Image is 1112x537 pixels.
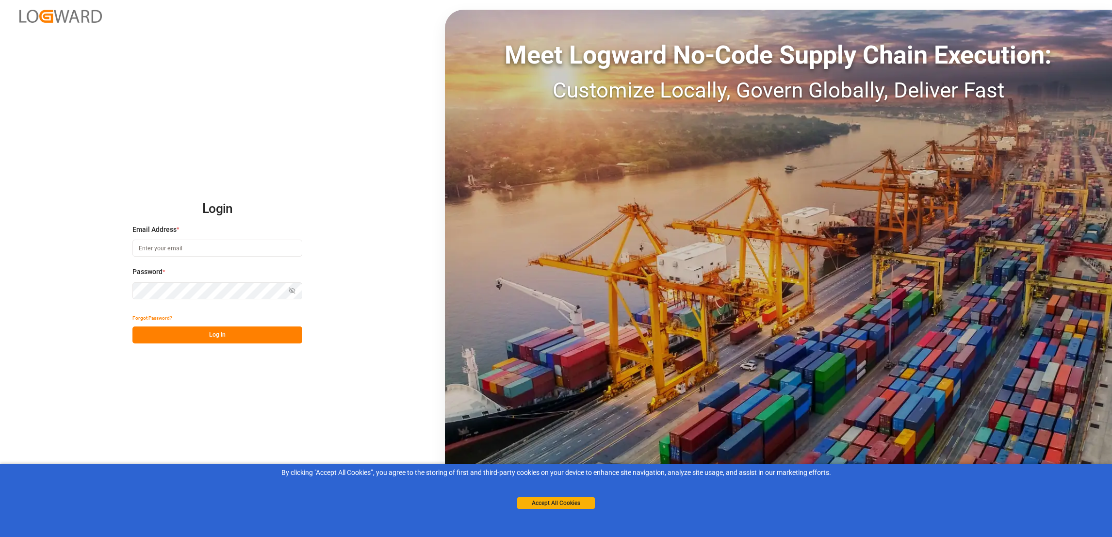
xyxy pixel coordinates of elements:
div: Customize Locally, Govern Globally, Deliver Fast [445,74,1112,106]
span: Email Address [132,225,177,235]
button: Log In [132,326,302,343]
span: Password [132,267,163,277]
button: Accept All Cookies [517,497,595,509]
h2: Login [132,194,302,225]
button: Forgot Password? [132,309,172,326]
img: Logward_new_orange.png [19,10,102,23]
div: Meet Logward No-Code Supply Chain Execution: [445,36,1112,74]
div: By clicking "Accept All Cookies”, you agree to the storing of first and third-party cookies on yo... [7,468,1105,478]
input: Enter your email [132,240,302,257]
